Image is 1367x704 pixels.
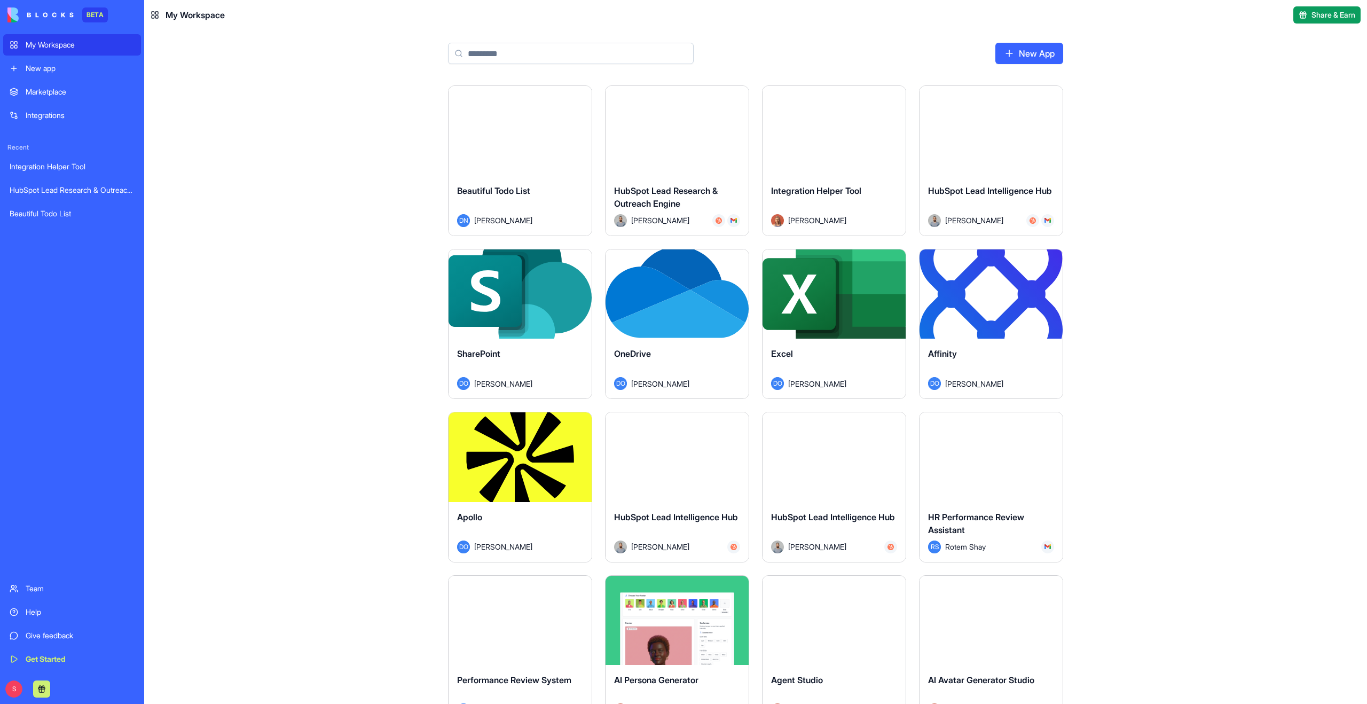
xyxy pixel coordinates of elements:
[614,512,738,522] span: HubSpot Lead Intelligence Hub
[1293,6,1361,24] button: Share & Earn
[631,541,689,552] span: [PERSON_NAME]
[614,675,698,685] span: AI Persona Generator
[457,377,470,390] span: DO
[448,249,592,400] a: SharePointDO[PERSON_NAME]
[3,203,141,224] a: Beautiful Todo List
[26,40,135,50] div: My Workspace
[928,675,1034,685] span: AI Avatar Generator Studio
[3,34,141,56] a: My Workspace
[1044,217,1051,224] img: Gmail_trouth.svg
[945,541,986,552] span: Rotem Shay
[26,630,135,641] div: Give feedback
[605,412,749,562] a: HubSpot Lead Intelligence HubAvatar[PERSON_NAME]
[614,377,627,390] span: DO
[3,648,141,670] a: Get Started
[605,249,749,400] a: OneDriveDO[PERSON_NAME]
[788,378,846,389] span: [PERSON_NAME]
[919,85,1063,236] a: HubSpot Lead Intelligence HubAvatar[PERSON_NAME]
[614,214,627,227] img: Avatar
[730,217,737,224] img: Gmail_trouth.svg
[771,185,861,196] span: Integration Helper Tool
[771,348,793,359] span: Excel
[762,249,906,400] a: ExcelDO[PERSON_NAME]
[7,7,108,22] a: BETA
[26,607,135,617] div: Help
[457,185,530,196] span: Beautiful Todo List
[3,143,141,152] span: Recent
[614,348,651,359] span: OneDrive
[928,512,1024,535] span: HR Performance Review Assistant
[928,214,941,227] img: Avatar
[1311,10,1355,20] span: Share & Earn
[10,208,135,219] div: Beautiful Todo List
[771,214,784,227] img: Avatar
[474,215,532,226] span: [PERSON_NAME]
[887,544,894,550] img: Hubspot_zz4hgj.svg
[3,601,141,623] a: Help
[457,675,571,685] span: Performance Review System
[10,161,135,172] div: Integration Helper Tool
[928,541,941,553] span: RS
[716,217,722,224] img: Hubspot_zz4hgj.svg
[762,412,906,562] a: HubSpot Lead Intelligence HubAvatar[PERSON_NAME]
[26,87,135,97] div: Marketplace
[762,85,906,236] a: Integration Helper ToolAvatar[PERSON_NAME]
[614,185,718,209] span: HubSpot Lead Research & Outreach Engine
[788,215,846,226] span: [PERSON_NAME]
[166,9,225,21] span: My Workspace
[26,654,135,664] div: Get Started
[5,680,22,698] span: S
[3,156,141,177] a: Integration Helper Tool
[7,7,74,22] img: logo
[474,378,532,389] span: [PERSON_NAME]
[1044,544,1051,550] img: Gmail_trouth.svg
[928,185,1052,196] span: HubSpot Lead Intelligence Hub
[3,58,141,79] a: New app
[474,541,532,552] span: [PERSON_NAME]
[631,215,689,226] span: [PERSON_NAME]
[3,179,141,201] a: HubSpot Lead Research & Outreach Engine
[82,7,108,22] div: BETA
[457,214,470,227] span: DN
[26,110,135,121] div: Integrations
[945,378,1003,389] span: [PERSON_NAME]
[3,578,141,599] a: Team
[919,249,1063,400] a: AffinityDO[PERSON_NAME]
[605,85,749,236] a: HubSpot Lead Research & Outreach EngineAvatar[PERSON_NAME]
[928,348,957,359] span: Affinity
[457,348,500,359] span: SharePoint
[3,105,141,126] a: Integrations
[995,43,1063,64] a: New App
[919,412,1063,562] a: HR Performance Review AssistantRSRotem Shay
[788,541,846,552] span: [PERSON_NAME]
[26,583,135,594] div: Team
[1030,217,1036,224] img: Hubspot_zz4hgj.svg
[631,378,689,389] span: [PERSON_NAME]
[448,412,592,562] a: ApolloDO[PERSON_NAME]
[928,377,941,390] span: DO
[448,85,592,236] a: Beautiful Todo ListDN[PERSON_NAME]
[730,544,737,550] img: Hubspot_zz4hgj.svg
[614,541,627,553] img: Avatar
[3,625,141,646] a: Give feedback
[771,377,784,390] span: DO
[10,185,135,195] div: HubSpot Lead Research & Outreach Engine
[771,675,823,685] span: Agent Studio
[771,541,784,553] img: Avatar
[945,215,1003,226] span: [PERSON_NAME]
[457,512,482,522] span: Apollo
[771,512,895,522] span: HubSpot Lead Intelligence Hub
[3,81,141,103] a: Marketplace
[26,63,135,74] div: New app
[457,541,470,553] span: DO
